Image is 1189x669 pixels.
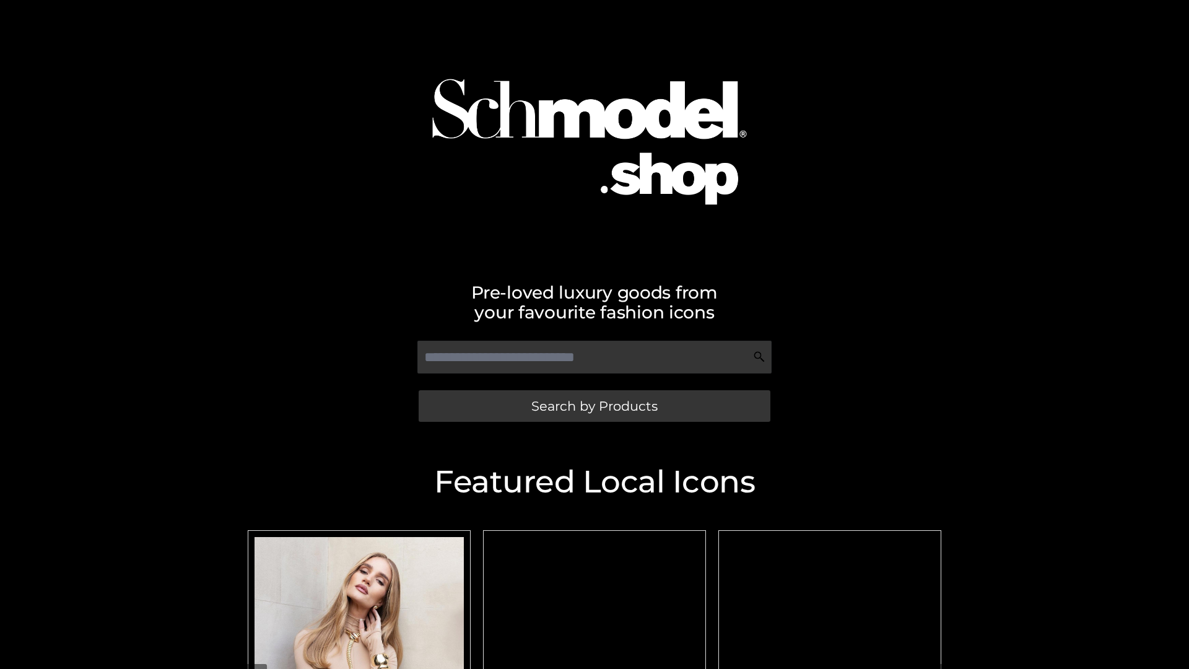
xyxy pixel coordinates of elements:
a: Search by Products [419,390,770,422]
h2: Pre-loved luxury goods from your favourite fashion icons [242,282,947,322]
img: Search Icon [753,351,765,363]
h2: Featured Local Icons​ [242,466,947,497]
span: Search by Products [531,400,658,413]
